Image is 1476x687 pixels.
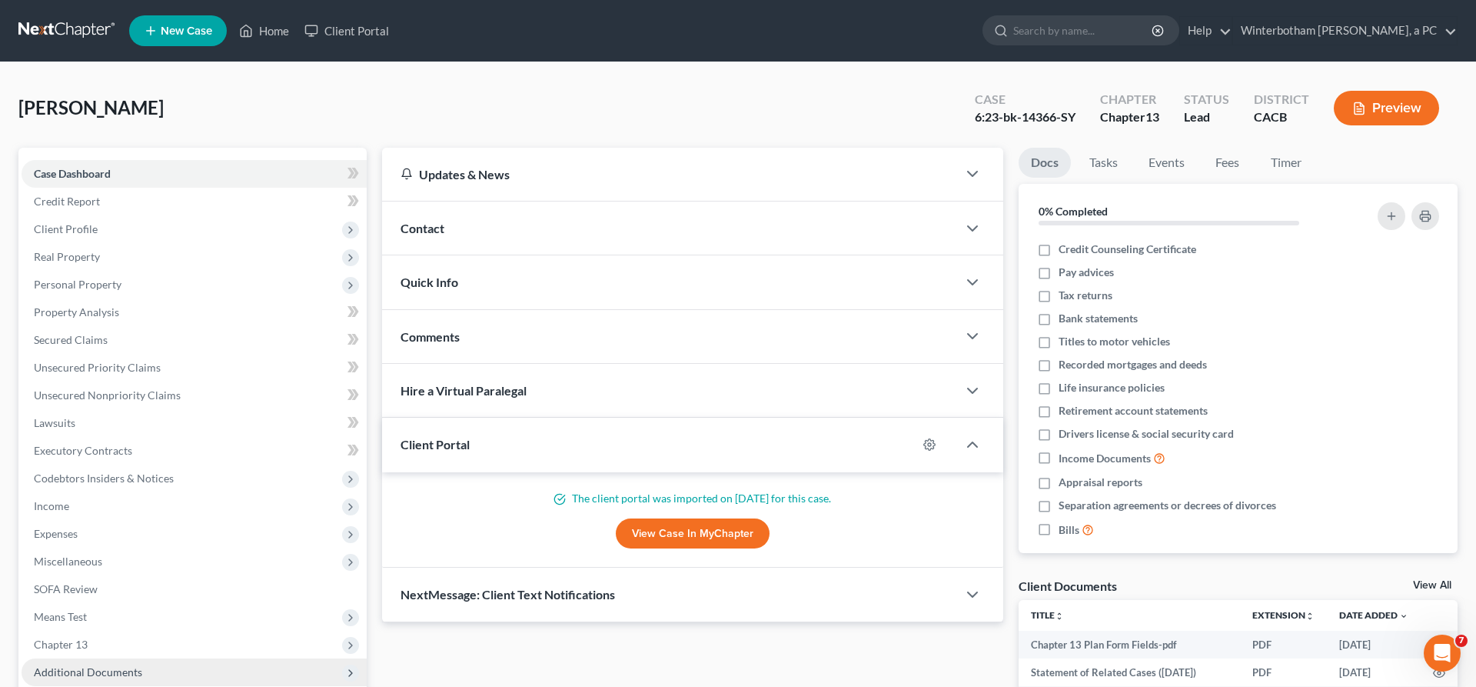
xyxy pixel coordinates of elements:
span: Additional Documents [34,665,142,679]
span: Appraisal reports [1059,475,1142,490]
span: Miscellaneous [34,555,102,568]
button: Preview [1334,91,1439,125]
span: Hire a Virtual Paralegal [401,383,527,398]
a: Fees [1203,148,1252,178]
i: unfold_more [1055,612,1064,621]
span: Separation agreements or decrees of divorces [1059,498,1276,513]
span: Unsecured Nonpriority Claims [34,389,181,402]
span: Means Test [34,610,87,623]
span: Retirement account statements [1059,403,1208,419]
a: Events [1136,148,1197,178]
td: PDF [1240,659,1327,686]
span: Credit Counseling Certificate [1059,242,1196,257]
span: Secured Claims [34,333,108,346]
span: Quick Info [401,275,458,289]
span: Client Profile [34,222,98,235]
span: Income [34,499,69,512]
span: Income Documents [1059,451,1151,466]
span: Contact [401,221,444,235]
div: Lead [1184,108,1229,126]
strong: 0% Completed [1039,205,1108,218]
a: Credit Report [22,188,367,215]
iframe: Intercom live chat [1424,635,1461,672]
span: Codebtors Insiders & Notices [34,472,174,485]
a: Unsecured Nonpriority Claims [22,382,367,409]
a: Winterbotham [PERSON_NAME], a PC [1233,17,1457,45]
input: Search by name... [1013,16,1154,45]
span: Expenses [34,527,78,540]
div: Chapter [1100,91,1159,108]
a: Timer [1258,148,1314,178]
span: Chapter 13 [34,638,88,651]
a: Unsecured Priority Claims [22,354,367,382]
a: Home [231,17,297,45]
span: 7 [1455,635,1468,647]
span: Personal Property [34,278,121,291]
div: Case [975,91,1075,108]
a: Titleunfold_more [1031,609,1064,621]
span: Recorded mortgages and deeds [1059,357,1207,372]
span: Pay advices [1059,265,1114,280]
span: Client Portal [401,437,470,452]
a: SOFA Review [22,575,367,603]
span: Real Property [34,250,100,263]
a: View Case in MyChapter [616,519,770,549]
span: Property Analysis [34,305,119,318]
i: unfold_more [1305,612,1315,621]
a: Case Dashboard [22,160,367,188]
div: Chapter [1100,108,1159,126]
td: Statement of Related Cases ([DATE]) [1019,659,1240,686]
a: Lawsuits [22,409,367,437]
span: Drivers license & social security card [1059,426,1234,442]
span: Bills [1059,522,1079,538]
a: Help [1180,17,1232,45]
span: Lawsuits [34,416,75,429]
td: [DATE] [1327,631,1421,659]
td: PDF [1240,631,1327,659]
p: The client portal was imported on [DATE] for this case. [401,491,985,506]
span: Executory Contracts [34,444,132,457]
span: Life insurance policies [1059,380,1165,395]
a: Tasks [1077,148,1130,178]
span: Bank statements [1059,311,1138,326]
a: Secured Claims [22,326,367,354]
div: CACB [1254,108,1309,126]
span: Tax returns [1059,288,1112,303]
i: expand_more [1399,612,1408,621]
span: SOFA Review [34,582,98,595]
span: Credit Report [34,195,100,208]
span: [PERSON_NAME] [18,96,164,118]
div: Client Documents [1019,578,1117,594]
div: District [1254,91,1309,108]
span: 13 [1145,109,1159,124]
span: NextMessage: Client Text Notifications [401,587,615,602]
a: Executory Contracts [22,437,367,465]
a: Property Analysis [22,298,367,326]
div: 6:23-bk-14366-SY [975,108,1075,126]
div: Status [1184,91,1229,108]
a: Date Added expand_more [1339,609,1408,621]
a: Client Portal [297,17,397,45]
a: View All [1413,580,1451,591]
td: [DATE] [1327,659,1421,686]
span: Comments [401,329,460,344]
a: Extensionunfold_more [1252,609,1315,621]
a: Docs [1019,148,1071,178]
span: Unsecured Priority Claims [34,361,161,374]
span: New Case [161,25,212,37]
span: Titles to motor vehicles [1059,334,1170,349]
div: Updates & News [401,166,939,182]
td: Chapter 13 Plan Form Fields-pdf [1019,631,1240,659]
span: Case Dashboard [34,167,111,180]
